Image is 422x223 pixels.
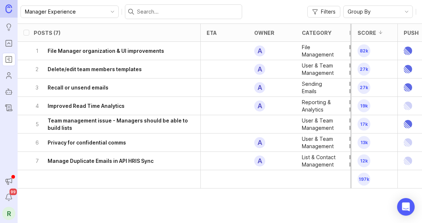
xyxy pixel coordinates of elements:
span: 82k [358,44,370,57]
span: 19k [358,99,370,112]
div: A [254,45,265,56]
button: 4Improved Read Time Analytics [34,97,200,115]
p: Feature Requests [349,117,385,132]
p: Feature Requests [349,154,385,168]
p: User & Team Management [302,135,338,150]
p: 2 [34,66,40,73]
div: A [254,100,265,111]
p: File Management [302,44,338,58]
div: toggle menu [343,6,413,18]
div: Score [358,30,376,36]
a: Portal [2,37,15,50]
button: R [2,207,15,220]
span: 27k [358,63,370,76]
h6: Delete/edit team members templates [48,66,142,73]
input: Manager Experience [25,8,106,16]
p: Reporting & Analytics [302,99,338,113]
p: 4 [34,102,40,110]
a: Ideas [2,21,15,34]
img: Linear Logo [404,115,412,133]
a: Autopilot [2,85,15,98]
p: Feature Requests [349,99,385,113]
div: A [254,137,265,148]
p: Feature Requests [349,80,385,95]
img: Linear Logo [404,60,412,78]
a: Changelog [2,101,15,114]
button: 6Privacy for confidential comms [34,134,200,151]
div: Push [404,30,419,36]
div: A [254,82,265,93]
p: Feature Requests [349,62,385,77]
img: Canny Home [5,4,12,13]
h6: Improved Read Time Analytics [48,102,125,110]
span: 17k [358,118,370,131]
span: Filters [321,8,336,15]
p: Feature Requests [349,44,385,58]
button: 7Manage Duplicate Emails in API HRIS Sync [34,152,200,170]
p: 7 [34,157,40,165]
button: Announcements [2,175,15,188]
p: 1 [34,47,40,55]
span: 12k [358,154,370,167]
svg: toggle icon [401,9,412,15]
a: Users [2,69,15,82]
button: 5Team management issue - Managers should be able to build lists [34,115,200,133]
div: owner [254,30,274,36]
div: eta [207,30,217,36]
div: Open Intercom Messenger [397,198,415,216]
p: Feature Requests [349,135,385,150]
img: Linear Logo [404,42,412,60]
h6: Manage Duplicate Emails in API HRIS Sync [48,157,153,165]
img: Linear Logo [404,78,412,96]
button: Notifications [2,191,15,204]
h6: Team management issue - Managers should be able to build lists [48,117,200,132]
p: 3 [34,84,40,91]
div: Posts (7) [34,30,60,36]
p: User & Team Management [302,117,338,132]
button: 3Recall or unsend emails [34,78,200,96]
span: 27k [358,81,370,94]
input: Search... [137,8,239,16]
p: List & Contact Management [302,154,338,168]
a: Roadmaps [2,53,15,66]
h6: File Manager organization & UI improvements [48,47,164,55]
img: Linear Logo [404,97,412,115]
span: 99 [10,189,17,195]
button: Filters [307,6,340,18]
p: 6 [34,139,40,146]
h6: Recall or unsend emails [48,84,108,91]
button: 2Delete/edit team members templates [34,60,200,78]
div: A [254,64,265,75]
div: board [349,30,368,36]
p: User & Team Management [302,62,338,77]
button: 1File Manager organization & UI improvements [34,42,200,60]
h6: Privacy for confidential comms [48,139,126,146]
svg: toggle icon [107,9,118,15]
p: Sending Emails [302,80,338,95]
p: 5 [34,121,40,128]
span: 197k [358,173,370,186]
div: A [254,156,265,167]
img: Linear Logo [404,134,412,151]
span: Group By [348,8,371,16]
div: toggle menu [21,6,119,18]
div: category [302,30,332,36]
span: 13k [358,136,370,149]
img: Linear Logo [404,152,412,170]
